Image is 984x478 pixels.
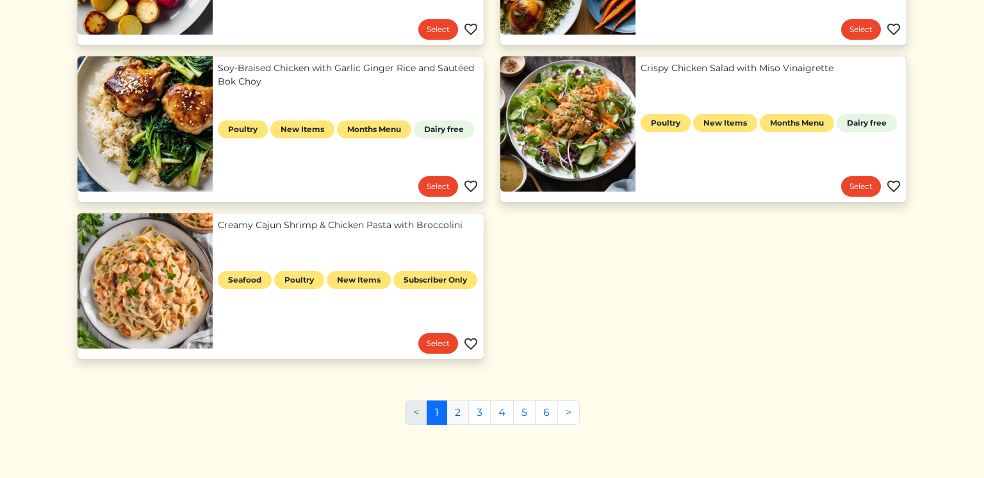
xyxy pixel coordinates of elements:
[468,400,491,425] a: 3
[418,19,458,40] a: Select
[535,400,558,425] a: 6
[218,218,479,232] a: Creamy Cajun Shrimp & Chicken Pasta with Broccolini
[513,400,536,425] a: 5
[463,22,479,37] img: Favorite menu item
[427,400,447,425] a: 1
[886,179,901,194] img: Favorite menu item
[886,22,901,37] img: Favorite menu item
[463,336,479,352] img: Favorite menu item
[490,400,514,425] a: 4
[418,333,458,354] a: Select
[841,176,881,197] a: Select
[218,62,479,88] a: Soy-Braised Chicken with Garlic Ginger Rice and Sautéed Bok Choy
[841,19,881,40] a: Select
[641,62,901,75] a: Crispy Chicken Salad with Miso Vinaigrette
[447,400,469,425] a: 2
[557,400,580,425] a: Next
[463,179,479,194] img: Favorite menu item
[418,176,458,197] a: Select
[405,400,580,435] nav: Pages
